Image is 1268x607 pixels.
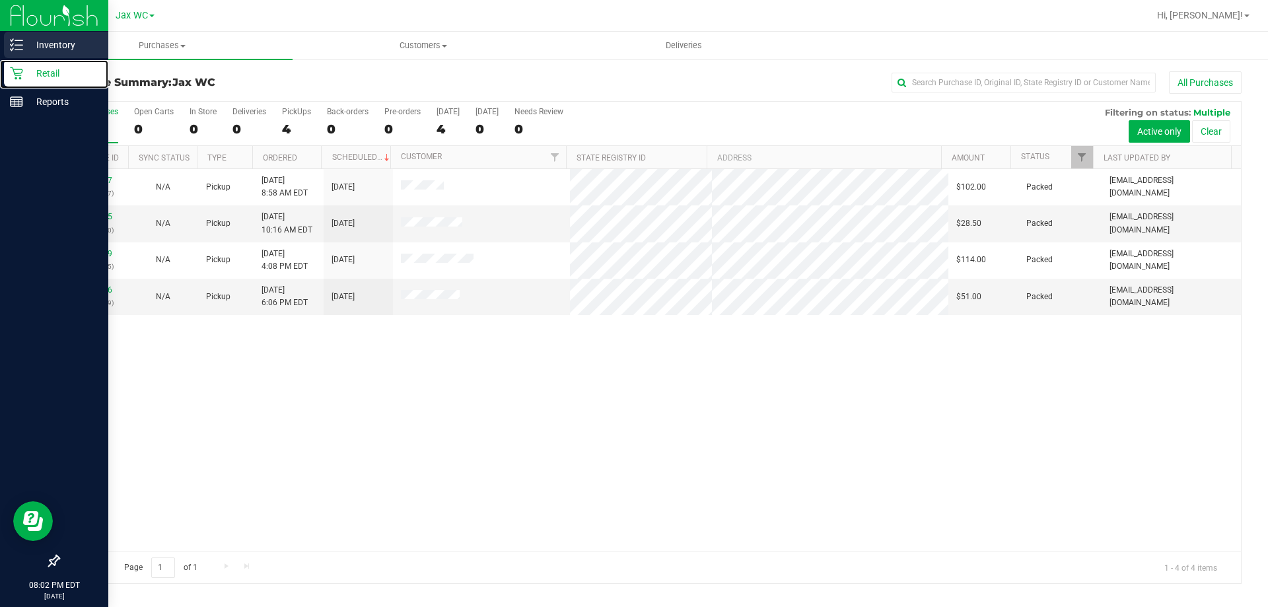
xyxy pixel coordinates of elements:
[156,292,170,301] span: Not Applicable
[156,254,170,266] button: N/A
[648,40,720,52] span: Deliveries
[332,153,392,162] a: Scheduled
[956,181,986,194] span: $102.00
[262,211,312,236] span: [DATE] 10:16 AM EDT
[553,32,814,59] a: Deliveries
[1169,71,1242,94] button: All Purchases
[956,254,986,266] span: $114.00
[262,284,308,309] span: [DATE] 6:06 PM EDT
[23,37,102,53] p: Inventory
[1071,146,1093,168] a: Filter
[206,254,230,266] span: Pickup
[6,591,102,601] p: [DATE]
[332,291,355,303] span: [DATE]
[156,182,170,192] span: Not Applicable
[156,217,170,230] button: N/A
[1104,153,1170,162] a: Last Updated By
[401,152,442,161] a: Customer
[134,107,174,116] div: Open Carts
[282,122,311,137] div: 4
[151,557,175,578] input: 1
[207,153,227,162] a: Type
[1109,174,1233,199] span: [EMAIL_ADDRESS][DOMAIN_NAME]
[190,122,217,137] div: 0
[282,107,311,116] div: PickUps
[1105,107,1191,118] span: Filtering on status:
[577,153,646,162] a: State Registry ID
[113,557,208,578] span: Page of 1
[32,32,293,59] a: Purchases
[384,107,421,116] div: Pre-orders
[327,122,369,137] div: 0
[332,181,355,194] span: [DATE]
[116,10,148,21] span: Jax WC
[156,291,170,303] button: N/A
[232,107,266,116] div: Deliveries
[384,122,421,137] div: 0
[1129,120,1190,143] button: Active only
[514,107,563,116] div: Needs Review
[952,153,985,162] a: Amount
[1021,152,1049,161] a: Status
[332,254,355,266] span: [DATE]
[1192,120,1230,143] button: Clear
[75,249,112,258] a: 11836029
[10,67,23,80] inline-svg: Retail
[232,122,266,137] div: 0
[13,501,53,541] iframe: Resource center
[437,107,460,116] div: [DATE]
[1026,181,1053,194] span: Packed
[956,291,981,303] span: $51.00
[262,248,308,273] span: [DATE] 4:08 PM EDT
[475,122,499,137] div: 0
[156,181,170,194] button: N/A
[514,122,563,137] div: 0
[1154,557,1228,577] span: 1 - 4 of 4 items
[23,94,102,110] p: Reports
[1026,254,1053,266] span: Packed
[1026,291,1053,303] span: Packed
[956,217,981,230] span: $28.50
[1157,10,1243,20] span: Hi, [PERSON_NAME]!
[892,73,1156,92] input: Search Purchase ID, Original ID, State Registry ID or Customer Name...
[206,217,230,230] span: Pickup
[139,153,190,162] a: Sync Status
[1109,248,1233,273] span: [EMAIL_ADDRESS][DOMAIN_NAME]
[206,291,230,303] span: Pickup
[1109,284,1233,309] span: [EMAIL_ADDRESS][DOMAIN_NAME]
[437,122,460,137] div: 4
[58,77,452,89] h3: Purchase Summary:
[263,153,297,162] a: Ordered
[156,219,170,228] span: Not Applicable
[1109,211,1233,236] span: [EMAIL_ADDRESS][DOMAIN_NAME]
[10,95,23,108] inline-svg: Reports
[293,40,553,52] span: Customers
[707,146,941,169] th: Address
[1193,107,1230,118] span: Multiple
[1026,217,1053,230] span: Packed
[293,32,553,59] a: Customers
[23,65,102,81] p: Retail
[75,176,112,185] a: 11832437
[134,122,174,137] div: 0
[332,217,355,230] span: [DATE]
[75,285,112,295] a: 11836796
[475,107,499,116] div: [DATE]
[10,38,23,52] inline-svg: Inventory
[75,212,112,221] a: 11833125
[206,181,230,194] span: Pickup
[156,255,170,264] span: Not Applicable
[190,107,217,116] div: In Store
[32,40,293,52] span: Purchases
[327,107,369,116] div: Back-orders
[6,579,102,591] p: 08:02 PM EDT
[262,174,308,199] span: [DATE] 8:58 AM EDT
[172,76,215,89] span: Jax WC
[544,146,566,168] a: Filter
